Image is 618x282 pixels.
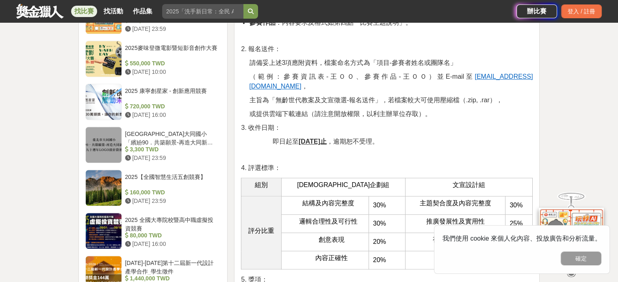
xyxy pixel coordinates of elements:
[85,170,221,206] a: 2025【全國智慧生活五創競賽】 160,000 TWD [DATE] 23:59
[241,164,281,171] span: 4. 評選標準：
[100,6,126,17] a: 找活動
[301,83,308,90] span: ，
[442,235,601,242] span: 我們使用 cookie 來個人化內容、投放廣告和分析流量。
[125,102,218,111] div: 720,000 TWD
[162,4,243,19] input: 2025「洗手新日常：全民 ALL IN」洗手歌全台徵選
[85,213,221,249] a: 2025 全國大專院校暨高中職虛擬投資競賽 80,000 TWD [DATE] 16:00
[125,188,218,197] div: 160,000 TWD
[319,236,345,243] span: 創意表現
[125,59,218,68] div: 550,000 TWD
[315,254,348,261] span: 內容正確性
[249,73,533,90] u: [EMAIL_ADDRESS][DOMAIN_NAME]
[125,154,218,162] div: [DATE] 23:59
[297,181,389,188] span: [DEMOGRAPHIC_DATA]企劃組
[255,181,268,188] span: 組別
[561,4,602,18] div: 登入 / 註冊
[249,73,533,90] a: [EMAIL_ADDRESS][DOMAIN_NAME]
[241,45,281,52] span: 2. 報名送件：
[453,181,485,188] span: 文宣設計組
[125,231,218,240] div: 80,000 TWD
[125,259,218,274] div: [DATE]-[DATE]第十二屆新一代設計產學合作_學生徵件
[432,236,478,243] span: 視覺及創意表現
[125,216,218,231] div: 2025 全國大專院校暨高中職虛擬投資競賽
[249,19,275,26] strong: 參賽作品
[125,240,218,248] div: [DATE] 16:00
[125,145,218,154] div: 3,300 TWD
[85,84,221,120] a: 2025 康寧創星家 - 創新應用競賽 720,000 TWD [DATE] 16:00
[241,124,281,131] span: 3. 收件日期：
[302,200,354,207] span: 結構及內容完整度
[419,200,491,207] span: 主題契合度及內容完整度
[249,110,431,117] span: 或提供雲端下載連結（請注意開放權限，以利主辦單位存取）。
[125,25,218,33] div: [DATE] 23:59
[249,97,502,103] span: 主旨為「無齡世代教案及文宣徵選-報名送件」，若檔案較大可使用壓縮檔（.zip, .rar），
[516,4,557,18] a: 辦比賽
[426,218,484,225] span: 推廣發展性及實用性
[125,68,218,76] div: [DATE] 10:00
[125,87,218,102] div: 2025 康寧創星家 - 創新應用競賽
[373,202,386,209] span: 30%
[249,59,456,66] span: 請備妥上述3項應附資料，檔案命名方式為「項目-參賽者姓名或團隊名」
[299,138,327,145] u: [DATE]止
[510,202,523,209] span: 30%
[539,207,604,261] img: d2146d9a-e6f6-4337-9592-8cefde37ba6b.png
[125,197,218,205] div: [DATE] 23:59
[373,256,386,263] span: 20%
[249,19,412,26] span: ：內容要求及格式如第四點「比賽主題說明」。
[85,41,221,77] a: 2025麥味登微電影暨短影音創作大賽 550,000 TWD [DATE] 10:00
[248,227,274,234] span: 評分比重
[125,173,218,188] div: 2025【全國智慧生活五創競賽】
[273,138,379,145] span: 即日起至 ，逾期恕不受理。
[510,220,523,227] span: 25%
[130,6,156,17] a: 作品集
[373,220,386,227] span: 30%
[85,127,221,163] a: [GEOGRAPHIC_DATA]大同國小「繽紛90．共築願景-再造大同新樂園」 九十週年LOGO設計徵選 3,300 TWD [DATE] 23:59
[299,218,358,225] span: 邏輯合理性及可行性
[125,111,218,119] div: [DATE] 16:00
[125,130,218,145] div: [GEOGRAPHIC_DATA]大同國小「繽紛90．共築願景-再造大同新樂園」 九十週年LOGO設計徵選
[561,252,601,265] button: 確定
[249,73,475,80] span: （範例：參賽資訊表-王ＯＯ、參賽作品-王ＯＯ）並E-mail至
[71,6,97,17] a: 找比賽
[125,44,218,59] div: 2025麥味登微電影暨短影音創作大賽
[373,238,386,245] span: 20%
